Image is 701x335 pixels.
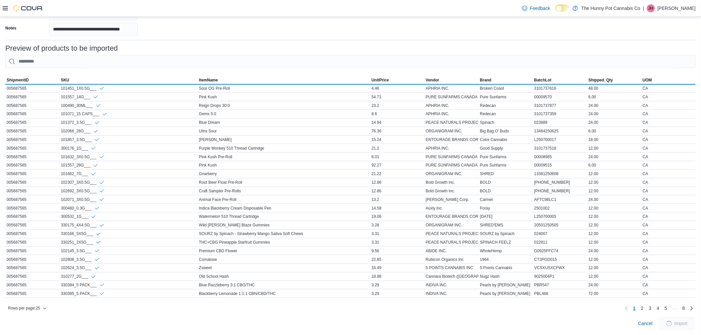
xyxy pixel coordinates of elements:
[479,281,533,289] div: Pearls by [PERSON_NAME]
[587,136,641,144] div: 18.00
[61,188,104,194] div: 102692_3X0.5G___
[424,110,479,118] div: APHRIA INC.
[198,213,370,220] div: Watermelon 510 Thread Cartridge
[99,197,104,202] svg: Info
[533,153,587,161] div: 00008985
[533,110,587,118] div: 3101737359
[61,265,100,271] div: 102624_3.5G___
[5,153,60,161] div: 005687565
[199,77,218,83] span: ItemName
[533,178,587,186] div: [PHONE_NUMBER]
[662,303,670,314] a: Page 5 of 8
[480,77,492,83] span: Brand
[61,197,104,202] div: 102071_3X0.5G___
[424,161,479,169] div: PURE SUNFARMS CANADA CORP.
[13,5,43,12] img: Cova
[641,84,696,92] div: CA
[638,303,646,314] a: Page 2 of 8
[587,264,641,272] div: 12.00
[5,161,60,169] div: 005687565
[94,257,100,262] svg: Info
[587,76,641,84] button: Shipped_Qty
[635,317,655,330] button: Cancel
[198,272,370,280] div: Old School Hash
[370,272,425,280] div: 18.88
[641,238,696,246] div: CA
[370,238,425,246] div: 3.31
[91,171,96,177] svg: Info
[587,247,641,255] div: 24.00
[533,256,587,263] div: CT3PGD015
[198,76,370,84] button: ItemName
[587,281,641,289] div: 24.00
[641,178,696,186] div: CA
[370,178,425,186] div: 12.86
[61,274,96,279] div: 310277_2G___
[587,144,641,152] div: 12.00
[479,247,533,255] div: WholeHemp
[61,240,101,245] div: 330251_2X5G___
[587,119,641,126] div: 24.00
[587,102,641,110] div: 24.00
[424,290,479,298] div: INDIVA INC.
[530,5,550,12] span: Feedback
[674,320,688,327] span: Import
[424,153,479,161] div: PURE SUNFARMS CANADA CORP.
[587,153,641,161] div: 24.00
[479,196,533,204] div: Carmel
[370,213,425,220] div: 19.06
[641,119,696,126] div: CA
[5,213,60,220] div: 005687565
[370,230,425,238] div: 3.31
[370,102,425,110] div: 23.2
[587,238,641,246] div: 12.00
[5,290,60,298] div: 005687565
[61,77,69,83] span: SKU
[533,119,587,126] div: 023889
[630,303,688,314] ul: Pagination for table: MemoryTable from EuiInMemoryTable
[370,290,425,298] div: 3.29
[99,86,104,91] svg: Info
[370,136,425,144] div: 15.24
[5,93,60,101] div: 005687565
[424,187,479,195] div: Bold Growth Inc.
[479,204,533,212] div: Foray
[198,84,370,92] div: Sour OG Pre-Roll
[641,196,696,204] div: CA
[424,170,479,178] div: ORGANIGRAM INC.
[5,196,60,204] div: 005687565
[479,290,533,298] div: Pearls by [PERSON_NAME]
[479,238,533,246] div: SPINACH FEELZ
[533,213,587,220] div: L250700005
[198,102,370,110] div: Reign Drops 30:0
[5,144,60,152] div: 005687565
[641,127,696,135] div: CA
[649,4,654,12] span: JH
[198,93,370,101] div: Pink Kush
[643,4,644,12] p: |
[198,238,370,246] div: THC+CBG Pineapple Starfruit Gummies
[61,205,100,211] div: 300480_0.3G___
[479,213,533,220] div: [DATE]
[370,247,425,255] div: 9.56
[533,84,587,92] div: 3101737616
[641,93,696,101] div: CA
[533,170,587,178] div: 13381250608
[5,76,60,84] button: ShipmentID
[198,110,370,118] div: Gems 5:0
[99,223,104,228] svg: Info
[641,281,696,289] div: CA
[198,178,370,186] div: Root Beer Float Pre-Roll
[96,103,101,108] svg: Info
[533,196,587,204] div: AFTC98LC1
[658,4,696,12] p: [PERSON_NAME]
[641,204,696,212] div: CA
[94,120,100,125] svg: Info
[479,136,533,144] div: Color Cannabis
[533,102,587,110] div: 3101737877
[61,154,104,160] div: 101632_3X0.5G___
[61,94,98,100] div: 101557_14G___
[370,264,425,272] div: 16.49
[533,187,587,195] div: [PHONE_NUMBER]
[649,305,652,312] span: 3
